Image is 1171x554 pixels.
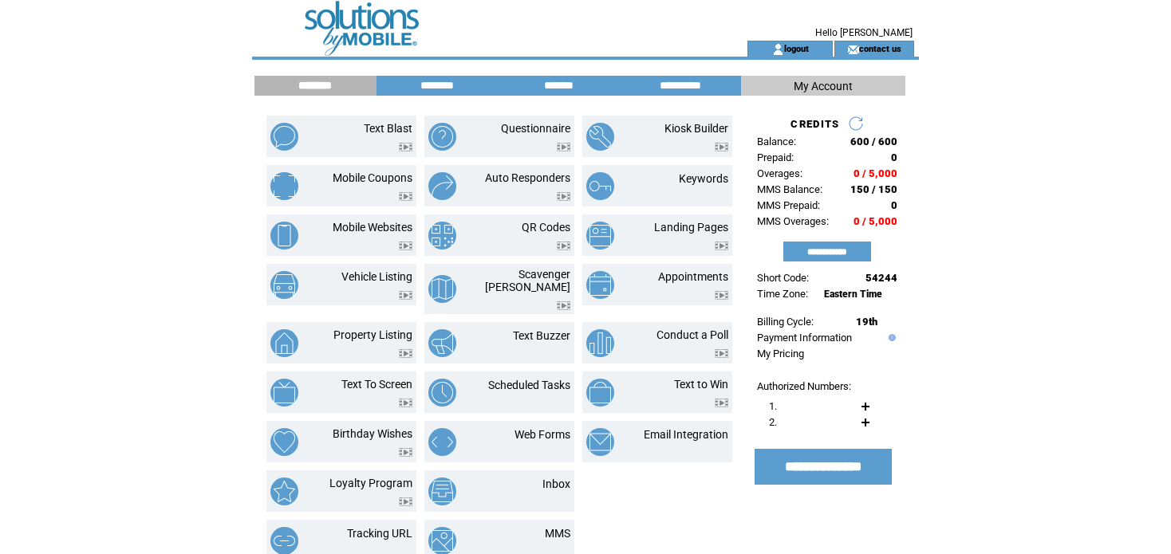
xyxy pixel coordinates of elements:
[715,291,728,300] img: video.png
[347,527,412,540] a: Tracking URL
[270,172,298,200] img: mobile-coupons.png
[586,123,614,151] img: kiosk-builder.png
[856,316,877,328] span: 19th
[428,172,456,200] img: auto-responders.png
[794,80,853,92] span: My Account
[399,192,412,201] img: video.png
[854,215,897,227] span: 0 / 5,000
[341,270,412,283] a: Vehicle Listing
[891,199,897,211] span: 0
[557,143,570,151] img: video.png
[341,378,412,391] a: Text To Screen
[485,268,570,293] a: Scavenger [PERSON_NAME]
[769,416,777,428] span: 2.
[757,199,820,211] span: MMS Prepaid:
[757,348,804,360] a: My Pricing
[333,427,412,440] a: Birthday Wishes
[270,379,298,407] img: text-to-screen.png
[757,183,822,195] span: MMS Balance:
[501,122,570,135] a: Questionnaire
[557,242,570,250] img: video.png
[854,167,897,179] span: 0 / 5,000
[485,171,570,184] a: Auto Responders
[513,329,570,342] a: Text Buzzer
[656,328,728,341] a: Conduct a Poll
[399,497,412,506] img: video.png
[891,151,897,163] span: 0
[428,123,456,151] img: questionnaire.png
[515,428,570,441] a: Web Forms
[757,380,851,392] span: Authorized Numbers:
[545,527,570,540] a: MMS
[658,270,728,283] a: Appointments
[757,136,796,147] span: Balance:
[865,272,897,284] span: 54244
[270,123,298,151] img: text-blast.png
[757,215,829,227] span: MMS Overages:
[270,271,298,299] img: vehicle-listing.png
[715,399,728,407] img: video.png
[847,43,859,56] img: contact_us_icon.gif
[757,332,852,344] a: Payment Information
[824,289,882,300] span: Eastern Time
[586,329,614,357] img: conduct-a-poll.png
[586,271,614,299] img: appointments.png
[772,43,784,56] img: account_icon.gif
[333,171,412,184] a: Mobile Coupons
[644,428,728,441] a: Email Integration
[428,222,456,249] img: qr-codes.png
[784,43,809,53] a: logout
[757,167,802,179] span: Overages:
[586,379,614,407] img: text-to-win.png
[757,288,808,300] span: Time Zone:
[815,27,913,38] span: Hello [PERSON_NAME]
[859,43,901,53] a: contact us
[586,172,614,200] img: keywords.png
[399,448,412,457] img: video.png
[679,172,728,185] a: Keywords
[428,477,456,505] img: inbox.png
[399,349,412,358] img: video.png
[542,477,570,490] a: Inbox
[333,328,412,341] a: Property Listing
[674,378,728,391] a: Text to Win
[850,183,897,195] span: 150 / 150
[791,118,839,130] span: CREDITS
[757,272,809,284] span: Short Code:
[664,122,728,135] a: Kiosk Builder
[428,329,456,357] img: text-buzzer.png
[522,221,570,234] a: QR Codes
[586,222,614,249] img: landing-pages.png
[364,122,412,135] a: Text Blast
[715,143,728,151] img: video.png
[333,221,412,234] a: Mobile Websites
[329,477,412,489] a: Loyalty Program
[399,242,412,250] img: video.png
[270,428,298,456] img: birthday-wishes.png
[557,301,570,310] img: video.png
[850,136,897,147] span: 600 / 600
[270,477,298,505] img: loyalty-program.png
[428,428,456,456] img: web-forms.png
[715,242,728,250] img: video.png
[270,222,298,249] img: mobile-websites.png
[428,275,456,303] img: scavenger-hunt.png
[715,349,728,358] img: video.png
[488,379,570,391] a: Scheduled Tasks
[270,329,298,357] img: property-listing.png
[428,379,456,407] img: scheduled-tasks.png
[769,400,777,412] span: 1.
[399,399,412,407] img: video.png
[885,334,896,341] img: help.gif
[557,192,570,201] img: video.png
[757,151,794,163] span: Prepaid:
[654,221,728,234] a: Landing Pages
[586,428,614,456] img: email-integration.png
[757,316,814,328] span: Billing Cycle:
[399,291,412,300] img: video.png
[399,143,412,151] img: video.png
